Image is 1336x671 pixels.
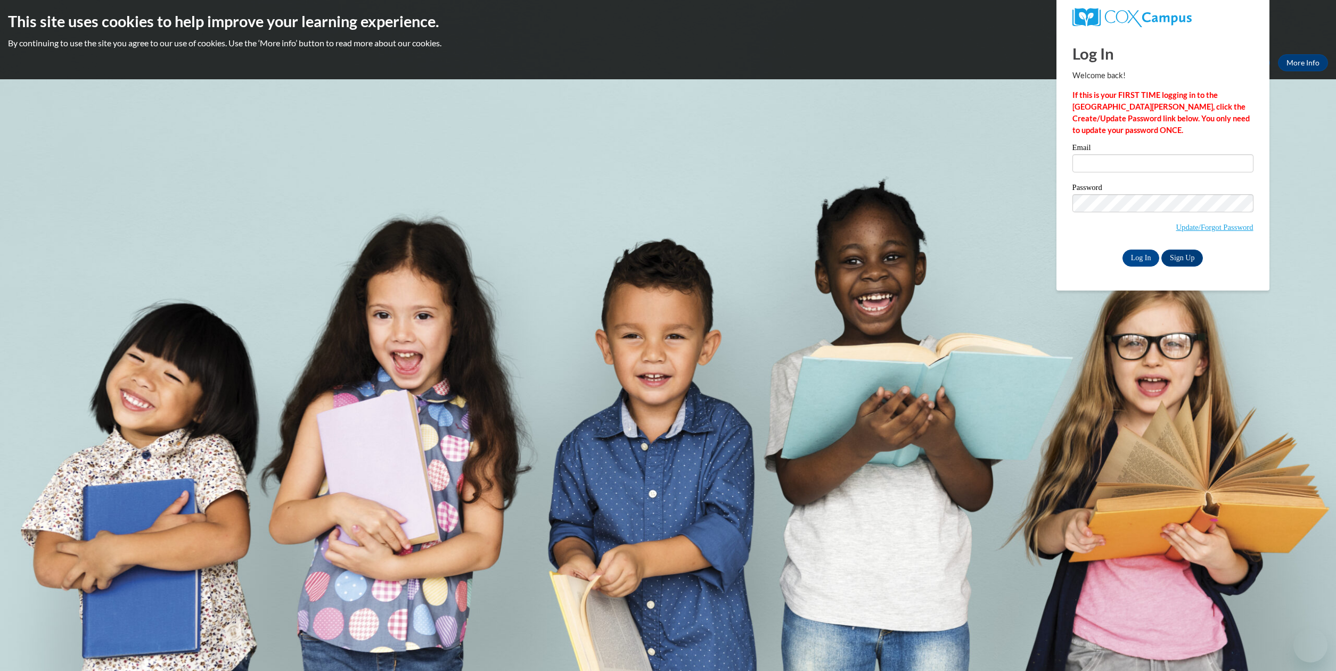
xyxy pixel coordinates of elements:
[1176,223,1253,231] a: Update/Forgot Password
[1122,250,1160,267] input: Log In
[8,11,1328,32] h2: This site uses cookies to help improve your learning experience.
[1072,8,1253,27] a: COX Campus
[1293,628,1327,662] iframe: Button to launch messaging window
[1072,144,1253,154] label: Email
[1072,70,1253,81] p: Welcome back!
[1072,184,1253,194] label: Password
[1072,43,1253,64] h1: Log In
[1072,90,1250,135] strong: If this is your FIRST TIME logging in to the [GEOGRAPHIC_DATA][PERSON_NAME], click the Create/Upd...
[8,37,1328,49] p: By continuing to use the site you agree to our use of cookies. Use the ‘More info’ button to read...
[1161,250,1203,267] a: Sign Up
[1072,8,1192,27] img: COX Campus
[1278,54,1328,71] a: More Info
